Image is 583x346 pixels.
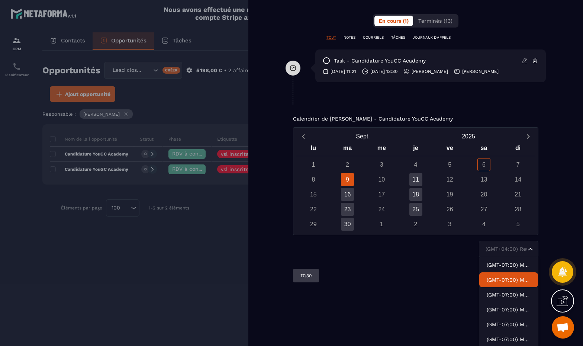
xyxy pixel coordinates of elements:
[307,188,320,201] div: 15
[443,218,456,231] div: 3
[296,143,331,156] div: lu
[409,218,422,231] div: 2
[296,143,535,231] div: Calendar wrapper
[521,131,535,141] button: Next month
[512,203,525,216] div: 28
[479,241,538,258] div: Search for option
[341,188,354,201] div: 16
[364,143,399,156] div: me
[331,143,365,156] div: ma
[487,261,531,269] p: (GMT-07:00) Mountain Time
[552,316,574,339] a: Ouvrir le chat
[374,16,413,26] button: En cours (1)
[326,35,336,40] p: TOUT
[512,188,525,201] div: 21
[484,245,526,253] input: Search for option
[477,188,490,201] div: 20
[409,158,422,171] div: 4
[487,306,531,313] p: (GMT-07:00) Mountain Time - Chihuahua, Mazatlan
[293,116,453,122] p: Calendrier de [PERSON_NAME] - Candidature YouGC Academy
[414,16,457,26] button: Terminés (13)
[409,203,422,216] div: 25
[443,158,456,171] div: 5
[477,158,490,171] div: 6
[296,158,535,231] div: Calendar days
[341,173,354,186] div: 9
[310,130,416,143] button: Open months overlay
[307,203,320,216] div: 22
[379,18,409,24] span: En cours (1)
[334,57,426,64] p: task - Candidature YouGC Academy
[487,276,531,283] p: (GMT-07:00) Mountain Time - Edmonton
[344,35,355,40] p: NOTES
[409,173,422,186] div: 11
[413,35,451,40] p: JOURNAUX D'APPELS
[409,188,422,201] div: 18
[443,188,456,201] div: 19
[467,143,501,156] div: sa
[375,218,388,231] div: 1
[477,203,490,216] div: 27
[487,336,531,343] p: (GMT-07:00) Mountain Time - Yellowknife
[363,35,384,40] p: COURRIELS
[399,143,433,156] div: je
[512,218,525,231] div: 5
[341,203,354,216] div: 23
[370,68,397,74] p: [DATE] 13:30
[375,173,388,186] div: 10
[391,35,405,40] p: TÂCHES
[331,68,356,74] p: [DATE] 11:21
[443,203,456,216] div: 26
[307,158,320,171] div: 1
[433,143,467,156] div: ve
[512,173,525,186] div: 14
[477,218,490,231] div: 4
[418,18,452,24] span: Terminés (13)
[375,158,388,171] div: 3
[487,321,531,328] p: (GMT-07:00) Mountain Time - Arizona
[501,143,535,156] div: di
[477,173,490,186] div: 13
[300,273,312,279] p: 17:30
[375,203,388,216] div: 24
[341,218,354,231] div: 30
[443,173,456,186] div: 12
[512,158,525,171] div: 7
[462,68,499,74] p: [PERSON_NAME]
[375,188,388,201] div: 17
[412,68,448,74] p: [PERSON_NAME]
[416,130,521,143] button: Open years overlay
[487,291,531,298] p: (GMT-07:00) Mountain Time - Hermosillo
[296,131,310,141] button: Previous month
[307,173,320,186] div: 8
[307,218,320,231] div: 29
[341,158,354,171] div: 2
